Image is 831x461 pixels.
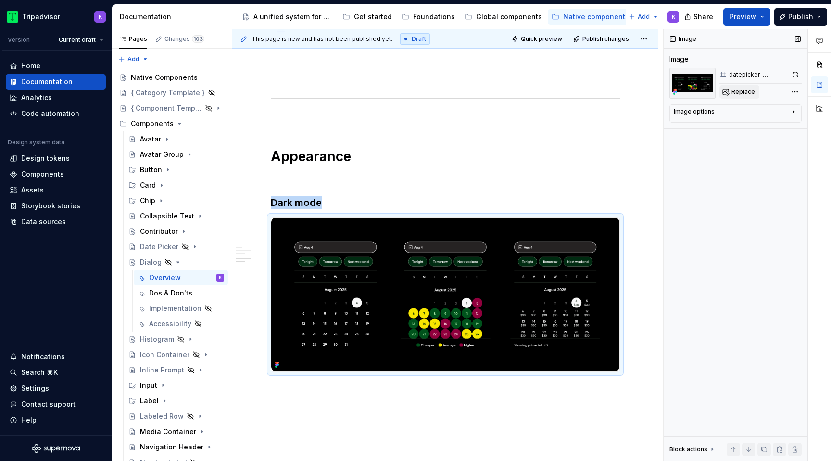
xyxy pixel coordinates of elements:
div: Media Container [140,427,196,436]
a: Foundations [398,9,459,25]
a: Components [6,166,106,182]
span: Add [127,55,139,63]
div: Pages [119,35,147,43]
div: Labeled Row [140,411,184,421]
button: Add [115,52,151,66]
span: Preview [730,12,756,22]
div: Changes [164,35,204,43]
button: Notifications [6,349,106,364]
button: Search ⌘K [6,365,106,380]
div: Tripadvisor [22,12,60,22]
div: Block actions [669,446,707,453]
a: Icon Container [125,347,228,362]
div: Inline Prompt [140,365,184,375]
div: Chip [125,193,228,208]
a: Avatar Group [125,147,228,162]
a: Media Container [125,424,228,439]
h3: Dark mode [271,196,620,209]
div: Page tree [238,7,624,26]
a: OverviewK [134,270,228,285]
a: Histogram [125,332,228,347]
div: Button [125,162,228,178]
a: Documentation [6,74,106,90]
div: Input [140,381,157,390]
span: Draft [412,35,426,43]
a: Navigation Header [125,439,228,455]
div: K [219,273,222,282]
div: Block actions [669,443,716,456]
a: { Component Template } [115,101,228,116]
span: Add [638,13,650,21]
div: Implementation [149,304,201,313]
a: Collapsible Text [125,208,228,224]
a: Dialog [125,255,228,270]
a: Native Components [115,70,228,85]
div: Design system data [8,139,64,146]
button: Add [626,10,662,24]
div: Overview [149,273,181,282]
div: Dialog [140,257,162,267]
a: A unified system for every journey. [238,9,337,25]
div: Global components [476,12,542,22]
span: Quick preview [521,35,562,43]
button: Quick preview [509,32,567,46]
div: K [99,13,102,21]
a: Inline Prompt [125,362,228,378]
div: Dos & Don'ts [149,288,192,298]
div: Avatar [140,134,161,144]
button: Preview [723,8,770,26]
a: Date Picker [125,239,228,255]
div: A unified system for every journey. [253,12,333,22]
div: K [672,13,675,21]
div: Native components [563,12,629,22]
div: Card [125,178,228,193]
img: 0ed0e8b8-9446-497d-bad0-376821b19aa5.png [7,11,18,23]
a: Data sources [6,214,106,230]
div: Contributor [140,227,178,236]
a: Accessibility [134,316,228,332]
div: Documentation [21,77,73,87]
span: Share [693,12,713,22]
img: 05429de1-6206-47e6-b38d-2a970f1f7995.png [669,68,716,99]
div: Home [21,61,40,71]
span: Publish [788,12,813,22]
img: 05429de1-6206-47e6-b38d-2a970f1f7995.png [271,218,619,371]
div: Histogram [140,334,174,344]
a: Implementation [134,301,228,316]
div: datepicker-darkmode [729,71,787,78]
div: Help [21,415,37,425]
div: Notifications [21,352,65,361]
div: Components [21,169,64,179]
h1: Appearance [271,148,620,165]
div: Image options [674,108,715,115]
button: Current draft [54,33,108,47]
a: Get started [339,9,396,25]
a: { Category Template } [115,85,228,101]
a: Settings [6,381,106,396]
div: { Component Template } [131,103,202,113]
a: Storybook stories [6,198,106,214]
div: Label [125,393,228,409]
div: Data sources [21,217,66,227]
div: Avatar Group [140,150,184,159]
div: Date Picker [140,242,178,252]
button: Publish [774,8,827,26]
div: Analytics [21,93,52,102]
div: Version [8,36,30,44]
a: Analytics [6,90,106,105]
div: Button [140,165,162,175]
span: This page is new and has not been published yet. [252,35,392,43]
div: Collapsible Text [140,211,194,221]
a: Home [6,58,106,74]
div: Search ⌘K [21,368,58,377]
div: Native Components [131,73,198,82]
div: Documentation [120,12,228,22]
button: Replace [719,85,759,99]
div: Input [125,378,228,393]
div: Assets [21,185,44,195]
div: { Category Template } [131,88,205,98]
div: Chip [140,196,155,205]
a: Design tokens [6,151,106,166]
div: Design tokens [21,154,70,163]
button: Share [680,8,719,26]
